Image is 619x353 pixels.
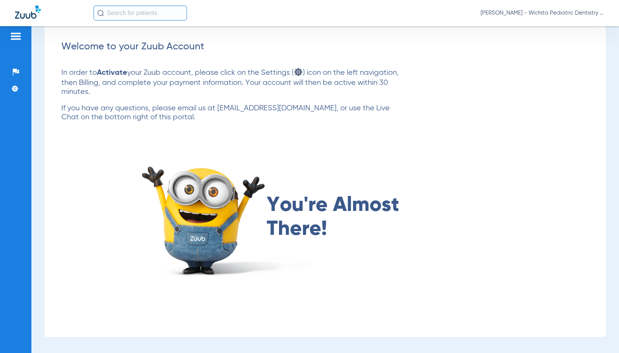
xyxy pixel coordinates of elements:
p: In order to your Zuub account, please click on the Settings ( ) icon on the left navigation, then... [61,67,404,96]
img: hamburger-icon [10,32,22,41]
img: settings icon [294,67,303,77]
span: You're Almost There! [267,193,411,241]
span: Welcome to your Zuub Account [61,42,204,52]
img: almost there image [136,156,321,279]
input: Search for patients [94,6,187,21]
p: If you have any questions, please email us at [EMAIL_ADDRESS][DOMAIN_NAME], or use the Live Chat ... [61,104,404,122]
img: Zuub Logo [15,6,41,19]
span: [PERSON_NAME] - Wichita Pediatric Dentistry [GEOGRAPHIC_DATA] [481,9,604,17]
img: Search Icon [97,10,104,16]
strong: Activate [97,69,127,77]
